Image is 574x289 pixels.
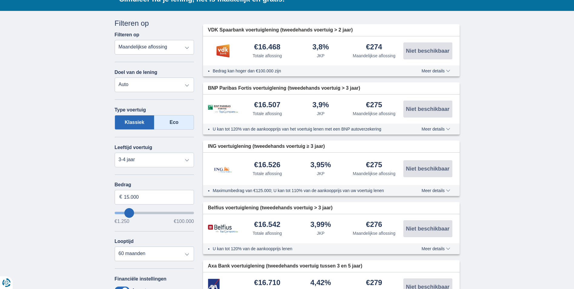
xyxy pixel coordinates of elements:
div: €276 [366,221,382,229]
label: Bedrag [115,182,194,188]
label: Klassiek [115,115,155,130]
input: wantToBorrow [115,212,194,214]
div: JKP [317,171,325,177]
button: Meer details [417,68,454,73]
span: Niet beschikbaar [406,48,449,54]
span: Meer details [421,188,450,193]
div: €16.542 [254,221,280,229]
div: Maandelijkse aflossing [353,111,395,117]
div: 3,8% [312,43,329,51]
div: €279 [366,279,382,287]
div: €16.507 [254,101,280,109]
div: 3,95% [310,161,331,169]
span: Meer details [421,127,450,131]
button: Niet beschikbaar [403,160,452,177]
button: Meer details [417,246,454,251]
span: Niet beschikbaar [406,226,449,231]
div: €16.526 [254,161,280,169]
button: Niet beschikbaar [403,101,452,118]
div: €16.468 [254,43,280,51]
div: Totale aflossing [253,111,282,117]
label: Eco [154,115,194,130]
div: €16.710 [254,279,280,287]
span: Meer details [421,247,450,251]
span: Belfius voertuiglening (tweedehands voertuig > 3 jaar) [208,204,333,211]
span: BNP Paribas Fortis voertuiglening (tweedehands voertuig > 3 jaar) [208,85,360,92]
div: Maandelijkse aflossing [353,53,395,59]
div: JKP [317,230,325,236]
label: Financiële instellingen [115,276,167,282]
div: JKP [317,53,325,59]
img: product.pl.alt BNP Paribas Fortis [208,105,238,114]
img: product.pl.alt Belfius [208,224,238,233]
div: JKP [317,111,325,117]
li: U kan tot 120% van de aankoopprijs van het voertuig lenen met een BNP autoverzekering [213,126,399,132]
span: Meer details [421,69,450,73]
div: Filteren op [115,18,194,28]
label: Doel van de lening [115,70,157,75]
span: €100.000 [174,219,194,224]
label: Type voertuig [115,107,146,113]
div: Totale aflossing [253,171,282,177]
label: Leeftijd voertuig [115,145,152,150]
li: Bedrag kan hoger dan €100.000 zijn [213,68,399,74]
span: VDK Spaarbank voertuiglening (tweedehands voertuig > 2 jaar) [208,27,353,34]
button: Niet beschikbaar [403,42,452,59]
div: Maandelijkse aflossing [353,230,395,236]
li: Maximumbedrag van €125.000; U kan tot 110% van de aankoopprijs van uw voertuig lenen [213,188,399,194]
div: Totale aflossing [253,53,282,59]
span: Niet beschikbaar [406,106,449,112]
li: U kan tot 120% van de aankoopprijs lenen [213,246,399,252]
div: €274 [366,43,382,51]
img: product.pl.alt VDK bank [208,43,238,58]
span: €1.250 [115,219,130,224]
div: €275 [366,101,382,109]
img: product.pl.alt ING [208,159,238,179]
div: Maandelijkse aflossing [353,171,395,177]
div: 4,42% [310,279,331,287]
div: 3,9% [312,101,329,109]
button: Niet beschikbaar [403,220,452,237]
div: Totale aflossing [253,230,282,236]
span: Axa Bank voertuiglening (tweedehands voertuig tussen 3 en 5 jaar) [208,263,362,270]
div: €275 [366,161,382,169]
button: Meer details [417,188,454,193]
label: Filteren op [115,32,139,38]
label: Looptijd [115,239,134,244]
span: Niet beschikbaar [406,166,449,171]
span: ING voertuiglening (tweedehands voertuig ≥ 3 jaar) [208,143,325,150]
div: 3,99% [310,221,331,229]
button: Meer details [417,127,454,131]
span: € [120,194,122,201]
